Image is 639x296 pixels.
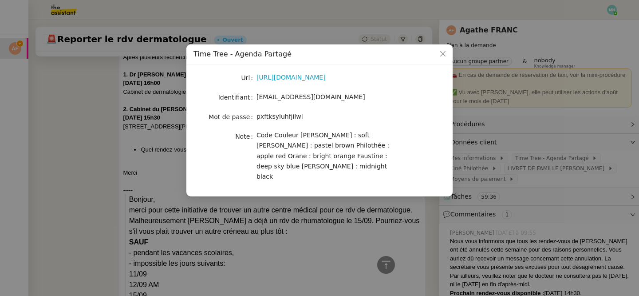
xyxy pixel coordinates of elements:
[235,130,256,143] label: Note
[433,44,453,64] button: Close
[218,91,256,104] label: Identifiant
[256,93,365,100] span: [EMAIL_ADDRESS][DOMAIN_NAME]
[241,72,256,84] label: Url
[209,111,256,123] label: Mot de passe
[256,113,303,120] span: pxftksyluhfjilwl
[256,132,389,180] span: Code Couleur [PERSON_NAME] : soft [PERSON_NAME] : pastel brown Philothée : apple red Orane : brig...
[256,74,326,81] a: [URL][DOMAIN_NAME]
[193,50,292,58] span: Time Tree - Agenda Partagé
